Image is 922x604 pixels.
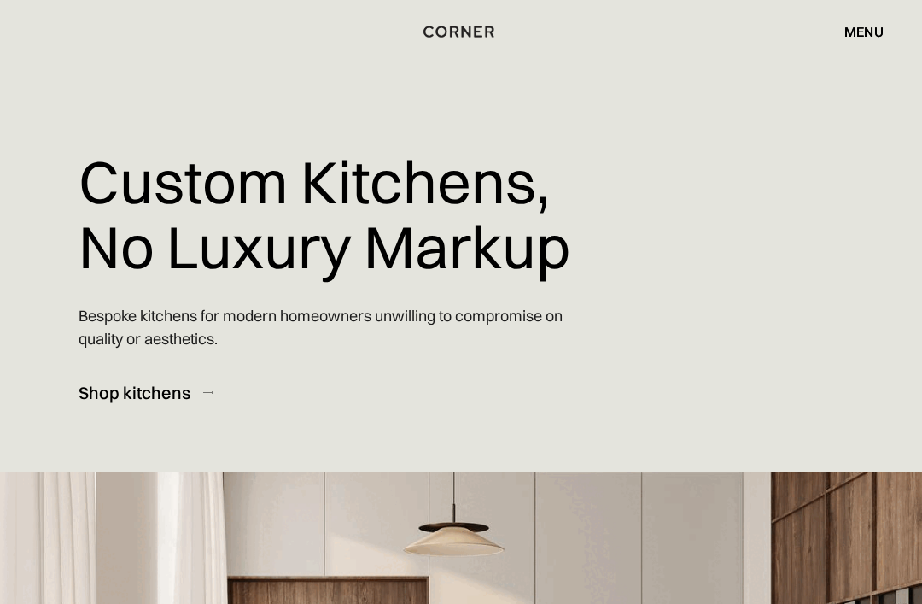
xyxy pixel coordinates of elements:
div: Shop kitchens [79,381,190,404]
a: Shop kitchens [79,372,213,413]
p: Bespoke kitchens for modern homeowners unwilling to compromise on quality or aesthetics. [79,291,608,363]
h1: Custom Kitchens, No Luxury Markup [79,137,570,291]
div: menu [844,25,884,38]
div: menu [827,17,884,46]
a: home [416,21,506,43]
